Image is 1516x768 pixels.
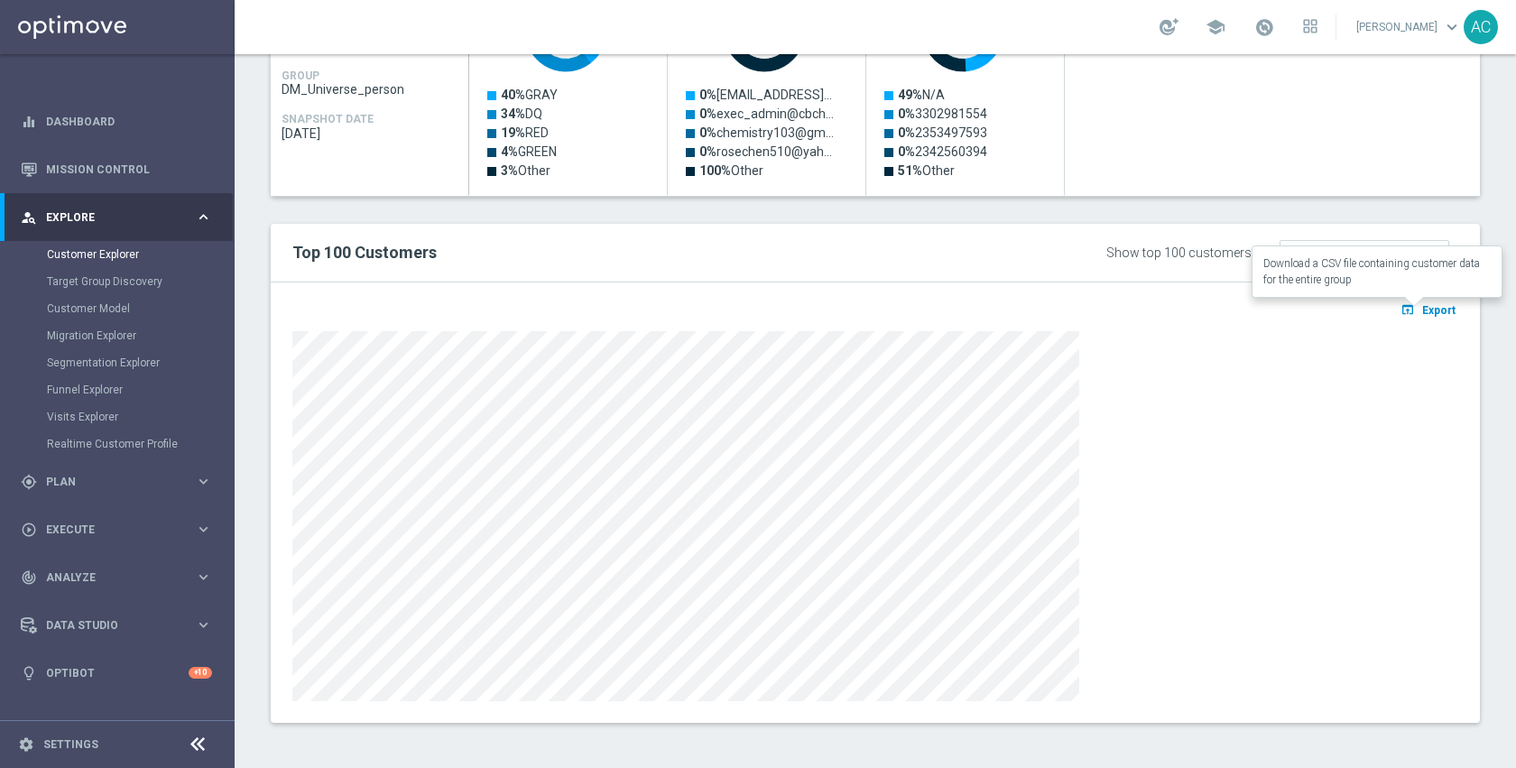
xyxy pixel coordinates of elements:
[699,125,716,140] tspan: 0%
[20,210,213,225] button: person_search Explore keyboard_arrow_right
[46,572,195,583] span: Analyze
[898,125,915,140] tspan: 0%
[898,106,987,121] text: 3302981554
[501,144,518,159] tspan: 4%
[898,88,922,102] tspan: 49%
[282,113,374,125] h4: SNAPSHOT DATE
[47,430,233,458] div: Realtime Customer Profile
[20,162,213,177] button: Mission Control
[699,144,716,159] tspan: 0%
[20,618,213,633] button: Data Studio keyboard_arrow_right
[501,163,518,178] tspan: 3%
[21,114,37,130] i: equalizer
[43,739,98,750] a: Settings
[21,145,212,193] div: Mission Control
[501,88,525,102] tspan: 40%
[501,144,557,159] text: GREEN
[21,97,212,145] div: Dashboard
[47,349,233,376] div: Segmentation Explorer
[47,274,188,289] a: Target Group Discovery
[46,97,212,145] a: Dashboard
[21,649,212,697] div: Optibot
[47,322,233,349] div: Migration Explorer
[898,163,922,178] tspan: 51%
[46,145,212,193] a: Mission Control
[898,106,915,121] tspan: 0%
[20,115,213,129] button: equalizer Dashboard
[47,247,188,262] a: Customer Explorer
[47,437,188,451] a: Realtime Customer Profile
[898,163,955,178] text: Other
[47,241,233,268] div: Customer Explorer
[699,163,731,178] tspan: 100%
[699,125,834,140] text: chemistry103@gm…
[46,524,195,535] span: Execute
[501,125,549,140] text: RED
[46,620,195,631] span: Data Studio
[699,88,716,102] tspan: 0%
[47,268,233,295] div: Target Group Discovery
[46,649,189,697] a: Optibot
[195,616,212,634] i: keyboard_arrow_right
[699,106,716,121] tspan: 0%
[189,667,212,679] div: +10
[501,163,550,178] text: Other
[20,666,213,680] button: lightbulb Optibot +10
[1206,17,1225,37] span: school
[195,521,212,538] i: keyboard_arrow_right
[898,144,915,159] tspan: 0%
[898,144,987,159] text: 2342560394
[47,410,188,424] a: Visits Explorer
[501,106,525,121] tspan: 34%
[20,475,213,489] button: gps_fixed Plan keyboard_arrow_right
[21,522,195,538] div: Execute
[21,569,37,586] i: track_changes
[501,88,558,102] text: GRAY
[47,301,188,316] a: Customer Model
[21,522,37,538] i: play_circle_outline
[699,144,832,159] text: rosechen510@yah…
[195,208,212,226] i: keyboard_arrow_right
[699,163,763,178] text: Other
[1464,10,1498,44] div: AC
[1398,298,1458,321] button: open_in_browser Export
[292,242,961,264] h2: Top 100 Customers
[46,477,195,487] span: Plan
[47,383,188,397] a: Funnel Explorer
[21,209,195,226] div: Explore
[282,69,319,82] h4: GROUP
[1442,17,1462,37] span: keyboard_arrow_down
[47,376,233,403] div: Funnel Explorer
[1422,304,1456,317] span: Export
[21,617,195,634] div: Data Studio
[898,88,945,102] text: N/A
[20,523,213,537] button: play_circle_outline Execute keyboard_arrow_right
[47,403,233,430] div: Visits Explorer
[21,209,37,226] i: person_search
[898,125,987,140] text: 2353497593
[699,106,834,121] text: exec_admin@cbch…
[47,356,188,370] a: Segmentation Explorer
[21,474,37,490] i: gps_fixed
[46,212,195,223] span: Explore
[47,328,188,343] a: Migration Explorer
[21,665,37,681] i: lightbulb
[1354,14,1464,41] a: [PERSON_NAME]keyboard_arrow_down
[699,88,832,102] text: [EMAIL_ADDRESS]…
[21,569,195,586] div: Analyze
[21,474,195,490] div: Plan
[1106,245,1268,261] div: Show top 100 customers by
[501,125,525,140] tspan: 19%
[501,106,542,121] text: DQ
[195,569,212,586] i: keyboard_arrow_right
[1400,302,1419,317] i: open_in_browser
[20,570,213,585] button: track_changes Analyze keyboard_arrow_right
